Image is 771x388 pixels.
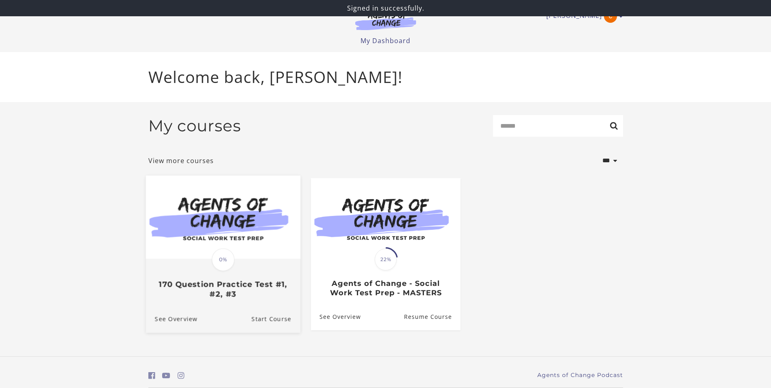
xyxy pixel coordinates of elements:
[375,248,397,270] span: 22%
[148,156,214,166] a: View more courses
[178,370,185,381] a: https://www.instagram.com/agentsofchangeprep/ (Open in a new window)
[148,370,155,381] a: https://www.facebook.com/groups/aswbtestprep (Open in a new window)
[148,65,623,89] p: Welcome back, [PERSON_NAME]!
[319,279,452,297] h3: Agents of Change - Social Work Test Prep - MASTERS
[361,36,410,45] a: My Dashboard
[162,372,170,379] i: https://www.youtube.com/c/AgentsofChangeTestPrepbyMeaganMitchell (Open in a new window)
[251,305,300,333] a: 170 Question Practice Test #1, #2, #3: Resume Course
[154,280,291,299] h3: 170 Question Practice Test #1, #2, #3
[546,10,619,23] a: Toggle menu
[404,304,460,330] a: Agents of Change - Social Work Test Prep - MASTERS: Resume Course
[212,248,235,271] span: 0%
[148,116,241,135] h2: My courses
[537,371,623,379] a: Agents of Change Podcast
[178,372,185,379] i: https://www.instagram.com/agentsofchangeprep/ (Open in a new window)
[162,370,170,381] a: https://www.youtube.com/c/AgentsofChangeTestPrepbyMeaganMitchell (Open in a new window)
[146,305,197,333] a: 170 Question Practice Test #1, #2, #3: See Overview
[311,304,361,330] a: Agents of Change - Social Work Test Prep - MASTERS: See Overview
[3,3,768,13] p: Signed in successfully.
[148,372,155,379] i: https://www.facebook.com/groups/aswbtestprep (Open in a new window)
[347,11,425,30] img: Agents of Change Logo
